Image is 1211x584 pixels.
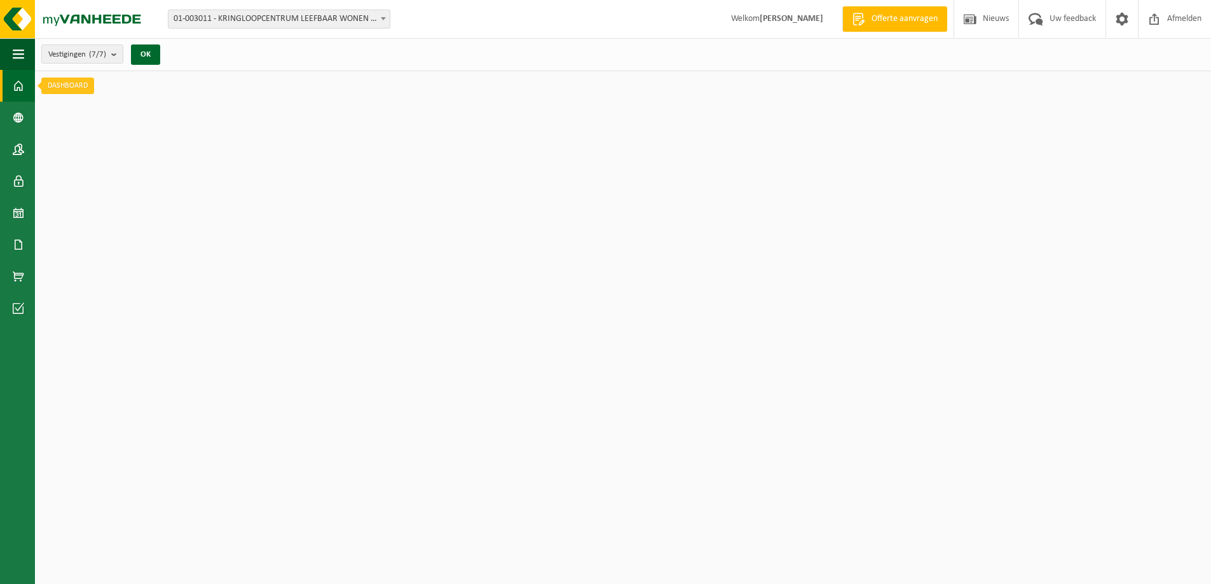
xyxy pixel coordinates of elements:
button: Vestigingen(7/7) [41,44,123,64]
span: 01-003011 - KRINGLOOPCENTRUM LEEFBAAR WONEN - RUDDERVOORDE [168,10,390,29]
span: Offerte aanvragen [868,13,941,25]
button: OK [131,44,160,65]
span: Vestigingen [48,45,106,64]
strong: [PERSON_NAME] [760,14,823,24]
a: Offerte aanvragen [842,6,947,32]
count: (7/7) [89,50,106,58]
span: 01-003011 - KRINGLOOPCENTRUM LEEFBAAR WONEN - RUDDERVOORDE [168,10,390,28]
